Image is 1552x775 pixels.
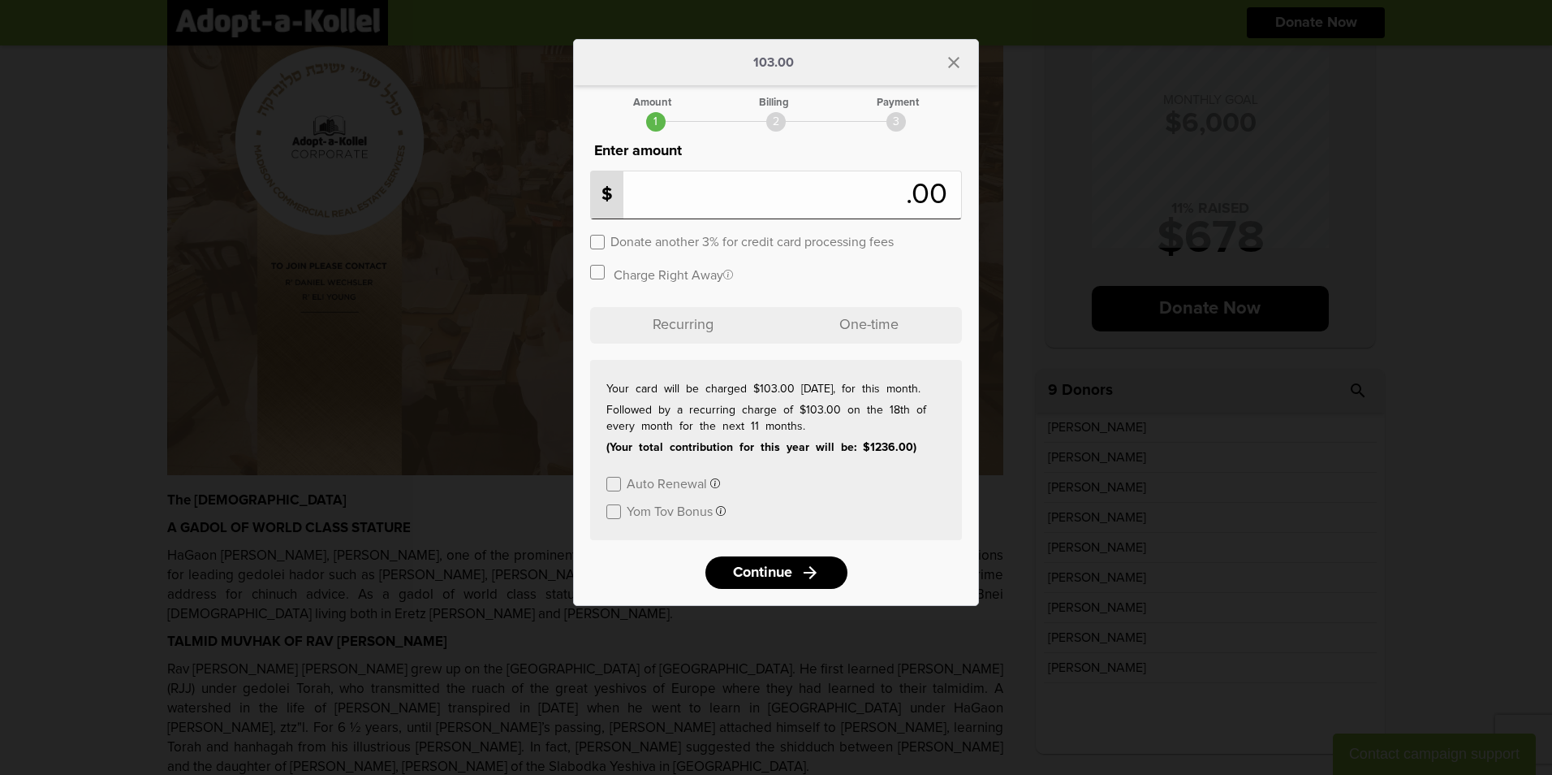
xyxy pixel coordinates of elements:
span: .00 [906,180,955,210]
a: Continuearrow_forward [705,556,847,589]
i: close [944,53,964,72]
button: Yom Tov Bonus [627,503,726,518]
span: Continue [733,565,792,580]
div: Payment [877,97,919,108]
div: 3 [886,112,906,132]
p: 103.00 [753,56,794,69]
div: Amount [633,97,671,108]
p: Your card will be charged $103.00 [DATE], for this month. [606,381,946,397]
div: 1 [646,112,666,132]
div: Billing [759,97,789,108]
label: Yom Tov Bonus [627,503,713,518]
p: (Your total contribution for this year will be: $1236.00) [606,439,946,456]
i: arrow_forward [800,563,820,582]
p: Followed by a recurring charge of $103.00 on the 18th of every month for the next 11 months. [606,402,946,435]
label: Auto Renewal [627,475,707,491]
label: Charge Right Away [614,266,733,282]
p: Recurring [590,307,776,344]
p: $ [591,171,623,219]
button: Auto Renewal [627,475,720,491]
p: One-time [776,307,962,344]
label: Donate another 3% for credit card processing fees [610,233,894,249]
p: Enter amount [590,140,962,162]
div: 2 [766,112,786,132]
